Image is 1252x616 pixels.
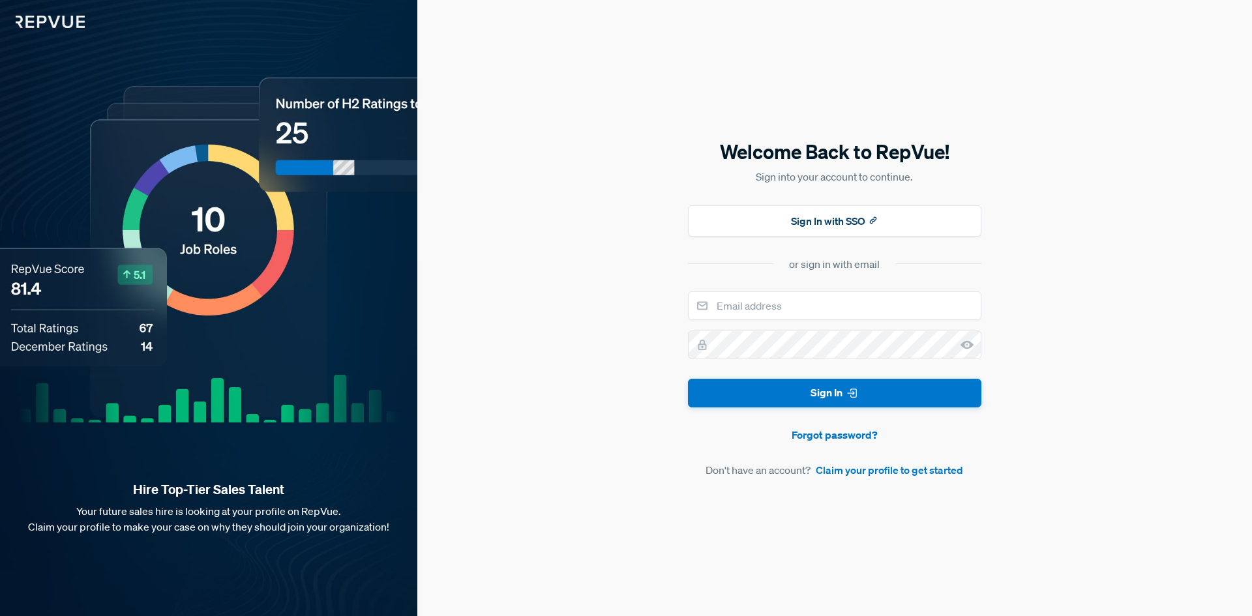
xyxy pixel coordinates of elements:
[688,291,981,320] input: Email address
[21,503,396,535] p: Your future sales hire is looking at your profile on RepVue. Claim your profile to make your case...
[789,256,880,272] div: or sign in with email
[688,169,981,184] p: Sign into your account to continue.
[688,205,981,237] button: Sign In with SSO
[21,481,396,498] strong: Hire Top-Tier Sales Talent
[688,427,981,443] a: Forgot password?
[688,462,981,478] article: Don't have an account?
[816,462,963,478] a: Claim your profile to get started
[688,138,981,166] h5: Welcome Back to RepVue!
[688,379,981,408] button: Sign In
